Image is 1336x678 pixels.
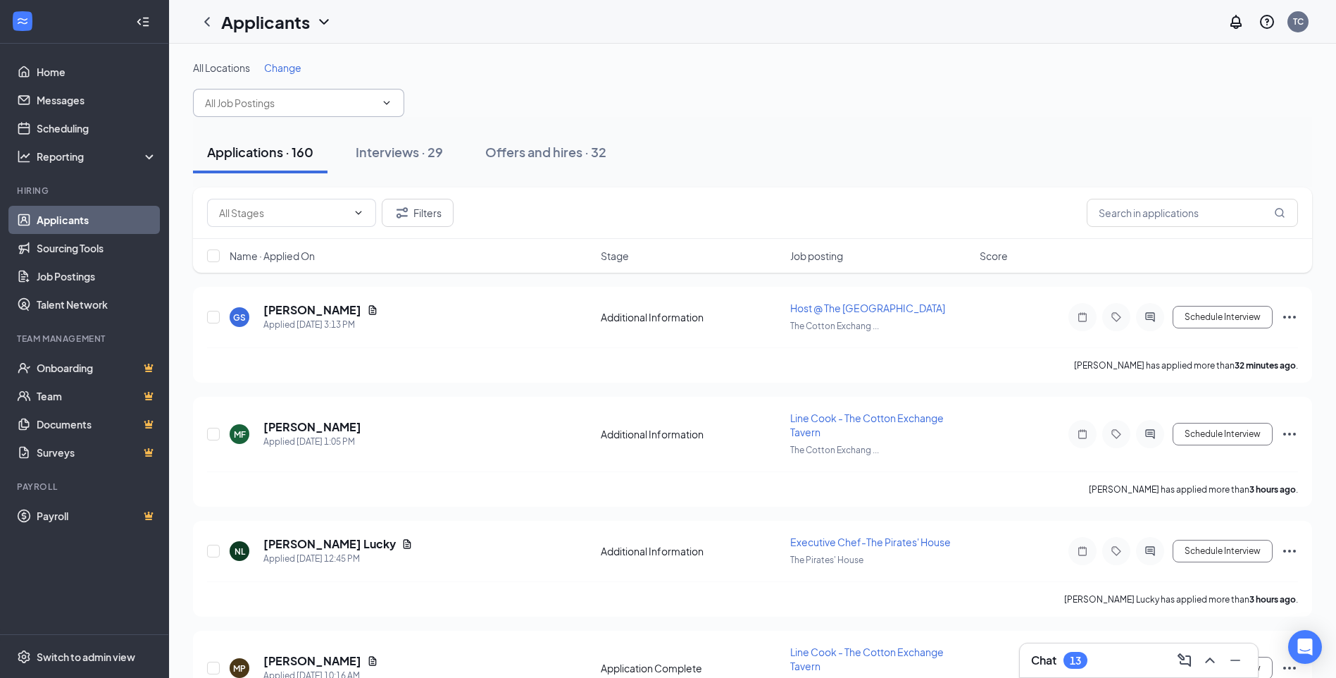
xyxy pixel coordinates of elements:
[1224,649,1247,672] button: Minimize
[316,13,332,30] svg: ChevronDown
[1235,360,1296,371] b: 32 minutes ago
[1142,429,1159,440] svg: ActiveChat
[790,445,879,455] span: The Cotton Exchang ...
[601,544,782,558] div: Additional Information
[37,262,157,290] a: Job Postings
[234,429,246,440] div: MF
[1176,652,1193,669] svg: ComposeMessage
[219,205,347,221] input: All Stages
[790,555,863,565] span: The Pirates' House
[17,185,154,197] div: Hiring
[17,650,31,664] svg: Settings
[1281,660,1298,677] svg: Ellipses
[1074,359,1298,371] p: [PERSON_NAME] has applied more than .
[199,13,216,30] svg: ChevronLeft
[601,310,782,324] div: Additional Information
[1293,16,1304,27] div: TC
[233,662,246,674] div: MP
[221,10,310,34] h1: Applicants
[1087,199,1298,227] input: Search in applications
[264,61,301,74] span: Change
[790,646,944,672] span: Line Cook - The Cotton Exchange Tavern
[790,321,879,331] span: The Cotton Exchang ...
[37,114,157,142] a: Scheduling
[235,546,245,557] div: NL
[263,536,396,552] h5: [PERSON_NAME] Lucky
[1173,540,1273,562] button: Schedule Interview
[790,249,843,263] span: Job posting
[37,290,157,319] a: Talent Network
[37,86,157,114] a: Messages
[193,61,250,74] span: All Locations
[1031,653,1056,668] h3: Chat
[263,552,413,566] div: Applied [DATE] 12:45 PM
[1108,429,1125,440] svg: Tag
[382,199,454,227] button: Filter Filters
[1074,429,1091,440] svg: Note
[356,143,443,161] div: Interviews · 29
[37,502,157,530] a: PayrollCrown
[37,650,135,664] div: Switch to admin view
[601,661,782,675] div: Application Complete
[1249,594,1296,605] b: 3 hours ago
[37,234,157,262] a: Sourcing Tools
[1274,207,1285,218] svg: MagnifyingGlass
[1199,649,1221,672] button: ChevronUp
[381,97,392,109] svg: ChevronDown
[233,312,246,323] div: GS
[1173,423,1273,445] button: Schedule Interview
[790,536,951,548] span: Executive Chef-The Pirates' House
[263,653,361,669] h5: [PERSON_NAME]
[230,249,315,263] span: Name · Applied On
[1227,652,1244,669] svg: Minimize
[1173,306,1273,328] button: Schedule Interview
[353,207,364,218] svg: ChevronDown
[367,655,378,667] svg: Document
[601,249,629,263] span: Stage
[37,354,157,382] a: OnboardingCrown
[1108,312,1125,323] svg: Tag
[1074,312,1091,323] svg: Note
[1108,546,1125,557] svg: Tag
[1281,309,1298,326] svg: Ellipses
[1281,543,1298,560] svg: Ellipses
[263,318,378,332] div: Applied [DATE] 3:13 PM
[601,427,782,441] div: Additional Information
[1259,13,1275,30] svg: QuestionInfo
[37,382,157,410] a: TeamCrown
[1089,483,1298,495] p: [PERSON_NAME] has applied more than .
[263,302,361,318] h5: [PERSON_NAME]
[37,58,157,86] a: Home
[1288,630,1322,664] div: Open Intercom Messenger
[263,419,361,435] h5: [PERSON_NAME]
[1173,649,1196,672] button: ComposeMessage
[263,435,361,449] div: Applied [DATE] 1:05 PM
[790,302,945,314] span: Host @ The [GEOGRAPHIC_DATA]
[17,481,154,493] div: Payroll
[401,538,413,550] svg: Document
[485,143,606,161] div: Offers and hires · 32
[17,333,154,345] div: Team Management
[1142,546,1159,557] svg: ActiveChat
[207,143,313,161] div: Applications · 160
[37,206,157,234] a: Applicants
[367,304,378,316] svg: Document
[17,149,31,164] svg: Analysis
[980,249,1008,263] span: Score
[1070,655,1081,667] div: 13
[136,15,150,29] svg: Collapse
[1228,13,1244,30] svg: Notifications
[1074,546,1091,557] svg: Note
[37,438,157,467] a: SurveysCrown
[205,95,375,111] input: All Job Postings
[1249,484,1296,495] b: 3 hours ago
[1281,426,1298,443] svg: Ellipses
[394,204,411,221] svg: Filter
[37,410,157,438] a: DocumentsCrown
[790,412,944,438] span: Line Cook - The Cotton Exchange Tavern
[1142,312,1159,323] svg: ActiveChat
[1201,652,1218,669] svg: ChevronUp
[15,14,30,28] svg: WorkstreamLogo
[1064,593,1298,605] p: [PERSON_NAME] Lucky has applied more than .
